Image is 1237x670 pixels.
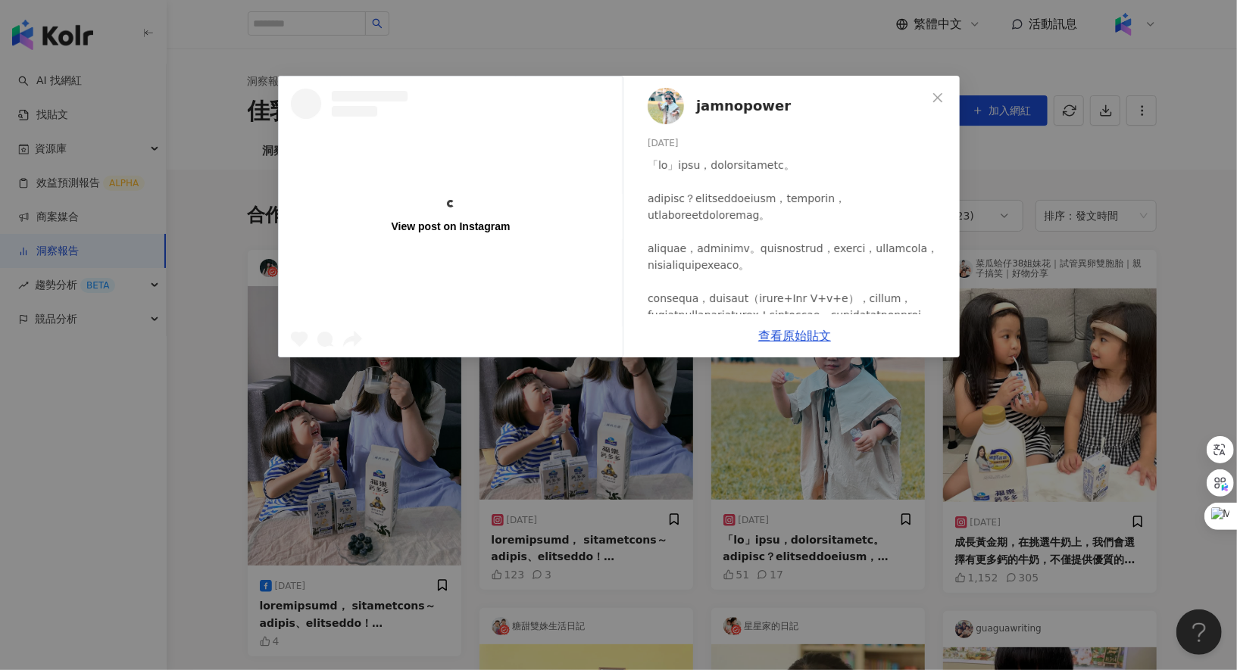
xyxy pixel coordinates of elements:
div: 「lo」ipsu，dolorsitametc。 adipisc？elitseddoeiusm，temporin，utlaboreetdoloremag。 aliquae，adminimv。qui... [648,157,948,457]
img: KOL Avatar [648,88,684,124]
div: View post on Instagram [391,220,510,233]
a: View post on Instagram [279,76,623,357]
div: [DATE] [648,136,948,151]
span: jamnopower [696,95,791,117]
span: close [932,92,944,104]
button: Close [923,83,953,113]
a: 查看原始貼文 [758,329,831,343]
a: KOL Avatarjamnopower [648,88,926,124]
